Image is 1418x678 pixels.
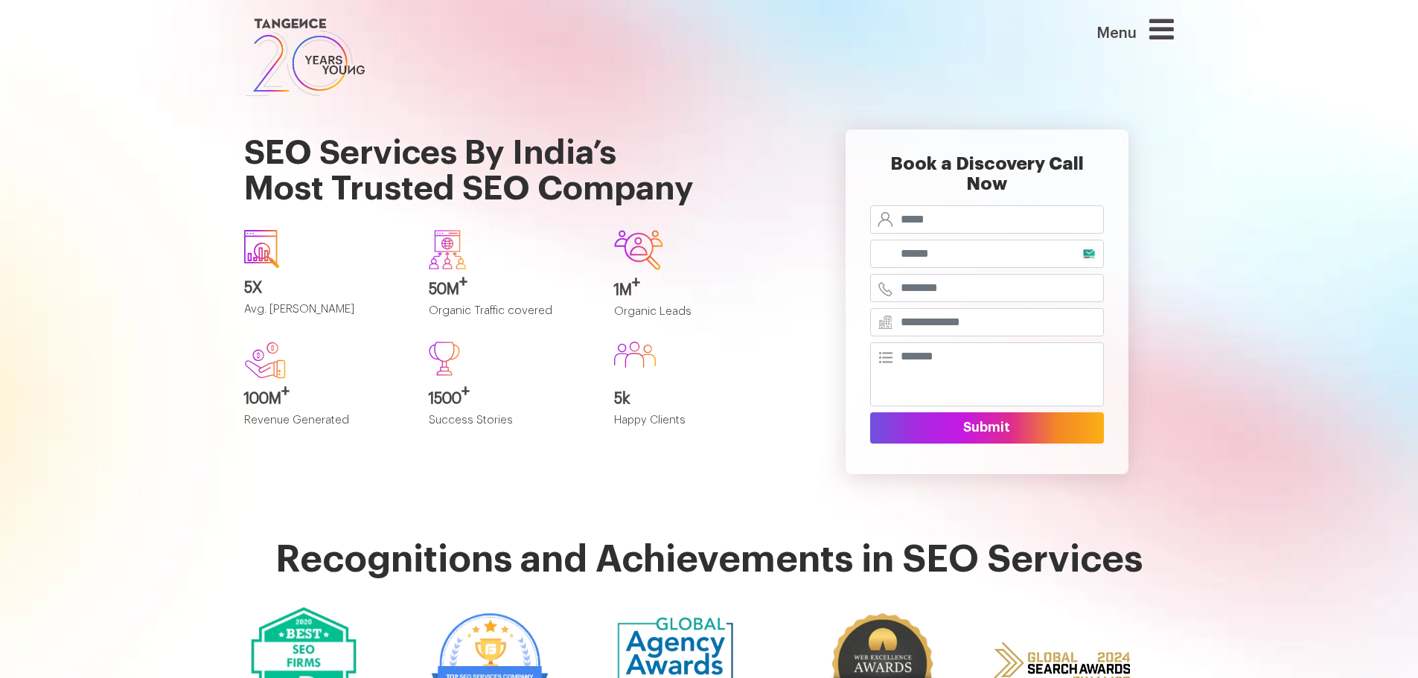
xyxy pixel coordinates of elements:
p: Organic Leads [614,306,777,330]
img: new.svg [244,342,286,379]
p: Revenue Generated [244,415,407,439]
h1: SEO Services By India’s Most Trusted SEO Company [244,100,778,218]
sup: + [459,275,467,290]
img: Group-642.svg [614,230,663,269]
sup: + [632,275,640,290]
button: Submit [870,412,1104,444]
h3: 100M [244,391,407,407]
h3: 50M [429,281,592,298]
h1: Recognitions and Achievements in SEO Services [244,540,1175,581]
p: Happy Clients [614,415,777,439]
h3: 5X [244,280,407,296]
p: Success Stories [429,415,592,439]
p: Organic Traffic covered [429,305,592,330]
h3: 5k [614,391,777,407]
p: Avg. [PERSON_NAME] [244,304,407,328]
h3: 1500 [429,391,592,407]
img: Path%20473.svg [429,342,460,376]
img: Group%20586.svg [614,342,656,368]
h3: 1M [614,282,777,298]
img: icon1.svg [244,230,280,268]
sup: + [462,384,470,399]
img: logo SVG [244,15,366,100]
img: Group-640.svg [429,230,465,269]
sup: + [281,384,290,399]
h2: Book a Discovery Call Now [870,154,1104,205]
